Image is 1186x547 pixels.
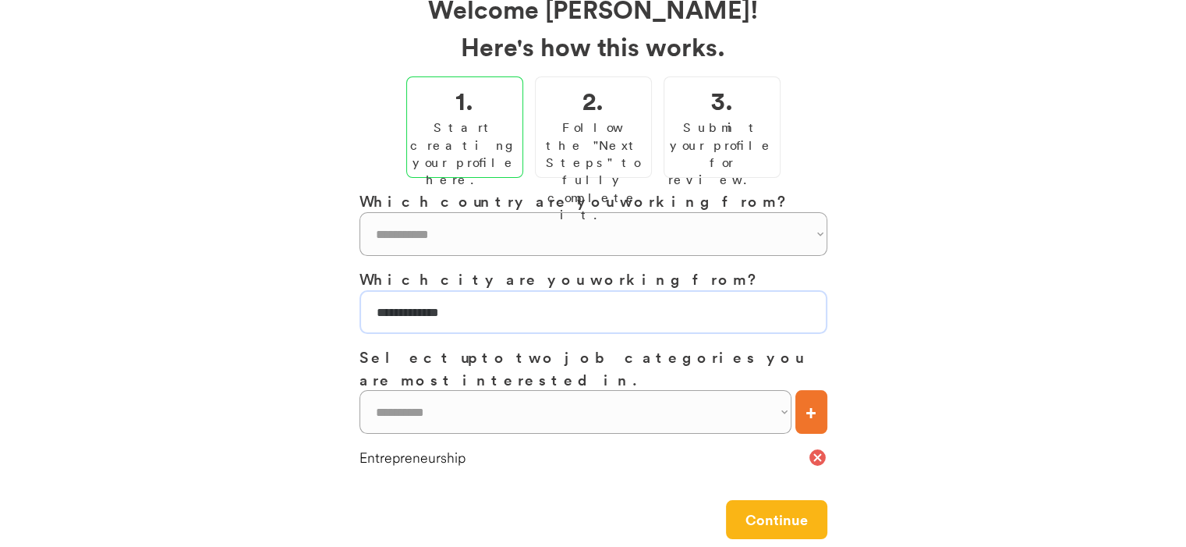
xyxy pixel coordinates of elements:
h2: 2. [582,81,604,119]
div: Start creating your profile here. [410,119,519,189]
button: cancel [808,448,827,467]
button: Continue [726,500,827,539]
div: Entrepreneurship [359,448,808,467]
div: Submit your profile for review. [668,119,776,189]
div: Follow the "Next Steps" to fully complete it. [540,119,647,223]
button: + [795,390,827,434]
h3: Select up to two job categories you are most interested in. [359,346,827,390]
h3: Which country are you working from? [359,190,827,212]
h3: Which city are you working from? [359,268,827,290]
h2: 1. [455,81,473,119]
h2: 3. [711,81,733,119]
